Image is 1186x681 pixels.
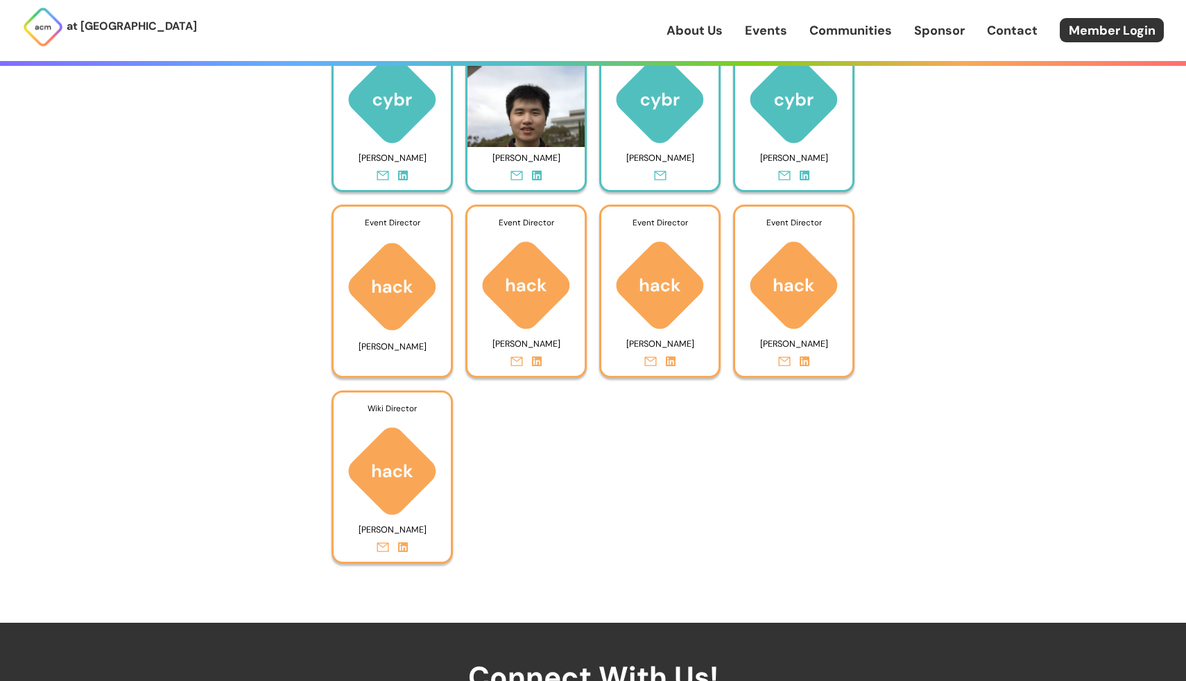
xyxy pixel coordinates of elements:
img: ACM logo [601,52,719,147]
p: at [GEOGRAPHIC_DATA] [67,17,197,35]
a: Member Login [1060,18,1164,42]
img: ACM logo [601,238,719,333]
p: [PERSON_NAME] [340,336,445,356]
div: Wiki Director [334,393,451,424]
img: ACM logo [334,424,451,519]
a: About Us [667,21,723,40]
div: Event Director [735,207,852,239]
a: at [GEOGRAPHIC_DATA] [22,6,197,48]
p: [PERSON_NAME] [608,334,712,355]
img: ACM logo [735,52,852,147]
p: [PERSON_NAME] [608,148,712,169]
p: [PERSON_NAME] [474,148,578,169]
a: Sponsor [914,21,965,40]
p: [PERSON_NAME] [340,148,445,169]
img: ACM Logo [22,6,64,48]
p: [PERSON_NAME] [741,334,846,355]
p: [PERSON_NAME] [474,334,578,355]
p: [PERSON_NAME] [741,148,846,169]
a: Events [745,21,787,40]
div: Event Director [334,207,451,239]
img: ACM logo [467,238,585,333]
p: [PERSON_NAME] [340,519,445,541]
a: Contact [987,21,1038,40]
img: ACM logo [334,52,451,147]
div: Event Director [467,207,585,239]
img: ACM logo [334,239,451,334]
div: Event Director [601,207,719,239]
img: Photo of Tyler Le [467,41,585,147]
a: Communities [809,21,892,40]
img: ACM logo [735,238,852,333]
